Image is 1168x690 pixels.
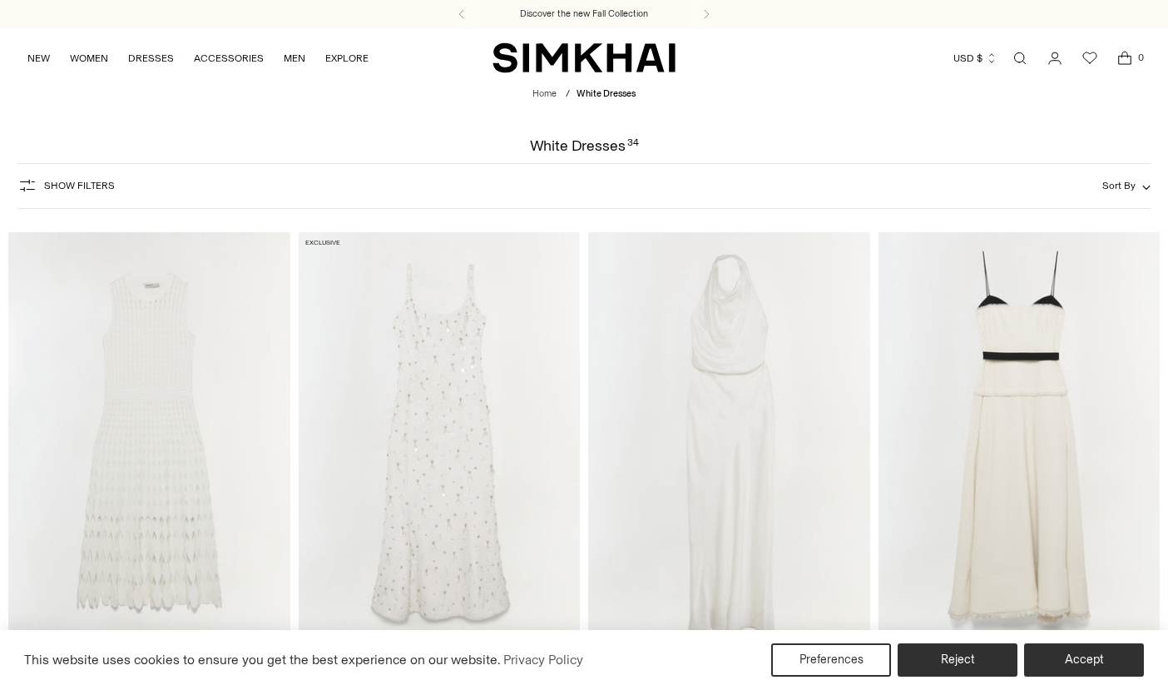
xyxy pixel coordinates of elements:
[128,40,174,77] a: DRESSES
[492,42,676,74] a: SIMKHAI
[1108,42,1141,75] a: Open cart modal
[771,643,891,677] button: Preferences
[17,172,115,199] button: Show Filters
[44,180,115,191] span: Show Filters
[1038,42,1071,75] a: Go to the account page
[532,88,557,99] a: Home
[24,652,501,668] span: This website uses cookies to ensure you get the best experience on our website.
[530,138,639,153] h1: White Dresses
[27,40,50,77] a: NEW
[1102,180,1136,191] span: Sort By
[1133,50,1148,65] span: 0
[299,232,581,655] img: Briella Embellished Gown
[520,7,648,21] a: Discover the new Fall Collection
[1102,176,1151,195] button: Sort By
[8,232,290,655] img: Zyla Knit Maxi Dress
[70,40,108,77] a: WOMEN
[953,40,997,77] button: USD $
[898,643,1017,677] button: Reject
[532,87,636,102] nav: breadcrumbs
[566,87,570,102] div: /
[627,138,639,153] div: 34
[878,232,1161,655] img: Quinlin Midi Dress
[1073,42,1106,75] a: Wishlist
[194,40,264,77] a: ACCESSORIES
[325,40,369,77] a: EXPLORE
[501,648,586,673] a: Privacy Policy (opens in a new tab)
[577,88,636,99] span: White Dresses
[588,232,870,655] img: Reannon Satin Gown
[1024,643,1144,677] button: Accept
[284,40,305,77] a: MEN
[1003,42,1037,75] a: Open search modal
